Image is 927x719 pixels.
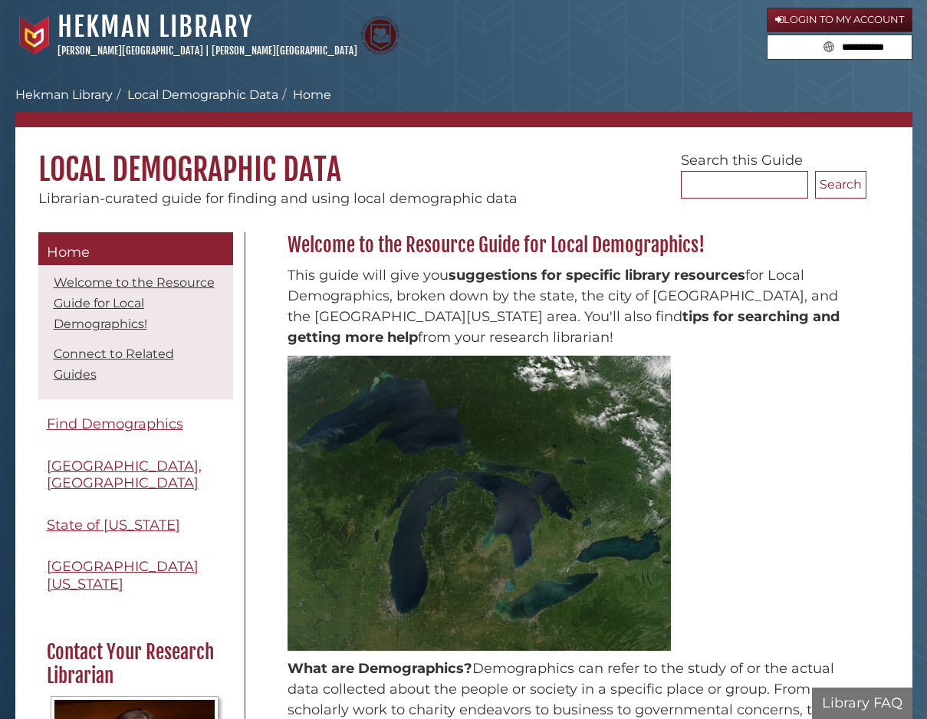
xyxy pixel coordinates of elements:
span: Find Demographics [47,415,183,432]
h2: Contact Your Research Librarian [39,640,231,688]
span: suggestions for specific library resources [449,267,745,284]
a: Welcome to the Resource Guide for Local Demographics! [54,275,215,331]
a: Local Demographic Data [127,87,278,102]
a: [PERSON_NAME][GEOGRAPHIC_DATA] [58,44,203,57]
a: Find Demographics [38,407,233,442]
span: State of [US_STATE] [47,517,180,534]
span: for Local Demographics, broken down by the state, the city of [GEOGRAPHIC_DATA], and the [GEOGRAP... [288,267,838,325]
h2: Welcome to the Resource Guide for Local Demographics! [280,233,866,258]
h1: Local Demographic Data [15,127,912,189]
button: Library FAQ [812,688,912,719]
button: Search [819,35,839,56]
span: Home [47,244,90,261]
form: Search library guides, policies, and FAQs. [767,34,912,61]
img: Calvin University [15,16,54,54]
span: tips for searching and getting more help [288,308,840,346]
a: [PERSON_NAME][GEOGRAPHIC_DATA] [212,44,357,57]
img: Spatial capture of geographical area of Michigan [288,356,671,651]
nav: breadcrumb [15,86,912,127]
li: Home [278,86,331,104]
button: Search [815,171,866,199]
span: [GEOGRAPHIC_DATA], [GEOGRAPHIC_DATA] [47,458,202,492]
a: Login to My Account [767,8,912,32]
a: Connect to Related Guides [54,346,174,382]
a: Hekman Library [15,87,113,102]
strong: What are Demographics? [288,660,472,677]
img: Calvin Theological Seminary [361,16,399,54]
span: | [205,44,209,57]
a: [GEOGRAPHIC_DATA][US_STATE] [38,550,233,601]
span: from your research librarian! [418,329,613,346]
span: This guide will give you [288,267,449,284]
a: State of [US_STATE] [38,508,233,543]
a: [GEOGRAPHIC_DATA], [GEOGRAPHIC_DATA] [38,449,233,501]
a: Hekman Library [58,10,253,44]
span: Librarian-curated guide for finding and using local demographic data [38,190,518,207]
a: Home [38,232,233,266]
span: [GEOGRAPHIC_DATA][US_STATE] [47,558,199,593]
